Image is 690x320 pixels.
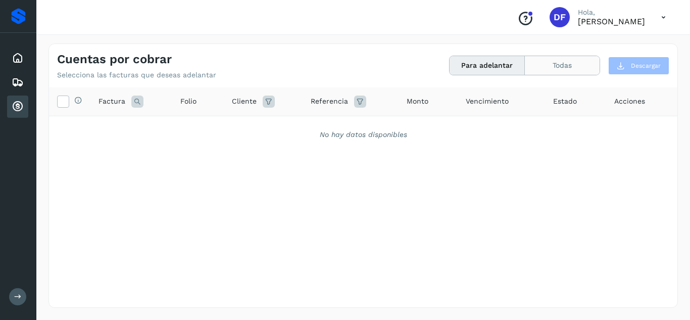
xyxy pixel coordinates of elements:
button: Todas [525,56,600,75]
span: Estado [553,96,577,107]
div: Cuentas por cobrar [7,96,28,118]
span: Factura [98,96,125,107]
h4: Cuentas por cobrar [57,52,172,67]
span: Acciones [614,96,645,107]
span: Referencia [311,96,348,107]
span: Folio [180,96,196,107]
button: Para adelantar [450,56,525,75]
div: Inicio [7,47,28,69]
span: Vencimiento [466,96,509,107]
p: Selecciona las facturas que deseas adelantar [57,71,216,79]
p: Hola, [578,8,645,17]
button: Descargar [608,57,669,75]
span: Monto [407,96,428,107]
div: Embarques [7,71,28,94]
span: Descargar [631,61,661,70]
p: DIANA FERNANDA HERNANDEZ AVILA [578,17,645,26]
span: Cliente [232,96,257,107]
div: No hay datos disponibles [62,129,664,140]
